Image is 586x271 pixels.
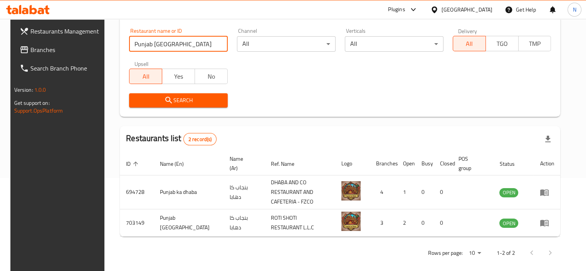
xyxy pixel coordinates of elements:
[237,36,336,52] div: All
[14,85,33,95] span: Version:
[489,38,515,49] span: TGO
[465,247,484,259] div: Rows per page:
[397,175,415,209] td: 1
[335,152,370,175] th: Logo
[534,152,560,175] th: Action
[126,133,217,145] h2: Restaurants list
[13,40,108,59] a: Branches
[434,152,452,175] th: Closed
[135,96,222,105] span: Search
[223,209,264,237] td: بنجاب كا دهابا
[229,154,255,173] span: Name (Ar)
[30,27,102,36] span: Restaurants Management
[223,175,264,209] td: بنجاب كا دهابا
[34,85,46,95] span: 1.0.0
[134,61,149,66] label: Upsell
[265,209,335,237] td: ROTI SHOTI RESTAURANT L.L.C
[198,71,225,82] span: No
[456,38,483,49] span: All
[397,209,415,237] td: 2
[14,98,50,108] span: Get support on:
[415,152,434,175] th: Busy
[458,154,484,173] span: POS group
[415,175,434,209] td: 0
[499,188,518,197] span: OPEN
[434,209,452,237] td: 0
[415,209,434,237] td: 0
[133,71,159,82] span: All
[341,181,361,200] img: Punjab ka dhaba
[458,28,477,34] label: Delivery
[13,59,108,77] a: Search Branch Phone
[154,175,223,209] td: Punjab ka dhaba
[30,45,102,54] span: Branches
[120,209,154,237] td: 703149
[120,175,154,209] td: 694728
[518,36,551,51] button: TMP
[539,130,557,148] div: Export file
[195,69,228,84] button: No
[183,133,217,145] div: Total records count
[162,69,195,84] button: Yes
[442,5,492,14] div: [GEOGRAPHIC_DATA]
[499,219,518,228] span: OPEN
[499,219,518,228] div: OPEN
[265,175,335,209] td: DHABA AND CO RESTAURANT AND CAFETERIA - FZCO
[453,36,486,51] button: All
[129,93,228,108] button: Search
[129,10,551,21] h2: Restaurant search
[434,175,452,209] td: 0
[129,69,162,84] button: All
[496,248,515,258] p: 1-2 of 2
[345,36,443,52] div: All
[397,152,415,175] th: Open
[370,175,397,209] td: 4
[14,106,63,116] a: Support.OpsPlatform
[13,22,108,40] a: Restaurants Management
[522,38,548,49] span: TMP
[540,218,554,227] div: Menu
[341,212,361,231] img: Punjab Ka Dhaba
[160,159,194,168] span: Name (En)
[154,209,223,237] td: Punjab [GEOGRAPHIC_DATA]
[499,159,524,168] span: Status
[540,188,554,197] div: Menu
[129,36,228,52] input: Search for restaurant name or ID..
[573,5,576,14] span: N
[370,152,397,175] th: Branches
[428,248,462,258] p: Rows per page:
[485,36,519,51] button: TGO
[370,209,397,237] td: 3
[165,71,192,82] span: Yes
[120,152,560,237] table: enhanced table
[126,159,141,168] span: ID
[271,159,304,168] span: Ref. Name
[388,5,405,14] div: Plugins
[30,64,102,73] span: Search Branch Phone
[184,136,217,143] span: 2 record(s)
